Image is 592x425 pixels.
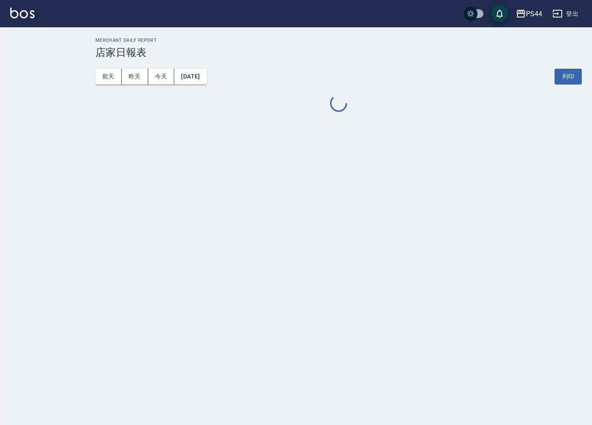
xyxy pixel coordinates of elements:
[95,47,582,58] h3: 店家日報表
[526,9,542,19] div: PS44
[95,69,122,84] button: 前天
[174,69,207,84] button: [DATE]
[549,6,582,22] button: 登出
[122,69,148,84] button: 昨天
[491,5,508,22] button: save
[95,38,582,43] h2: Merchant Daily Report
[10,8,34,18] img: Logo
[512,5,546,23] button: PS44
[148,69,175,84] button: 今天
[555,69,582,84] button: 列印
